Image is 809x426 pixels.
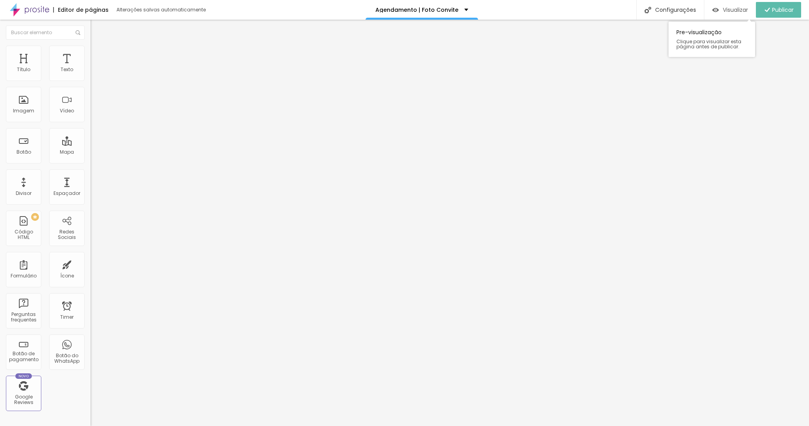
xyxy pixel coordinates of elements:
[91,20,809,426] iframe: Editor
[60,108,74,114] div: Vídeo
[53,7,109,13] div: Editor de páginas
[13,108,34,114] div: Imagem
[8,312,39,323] div: Perguntas frequentes
[712,7,719,13] img: view-1.svg
[60,149,74,155] div: Mapa
[704,2,756,18] button: Visualizar
[51,353,82,364] div: Botão do WhatsApp
[669,22,755,57] div: Pre-visualização
[76,30,80,35] img: Icone
[723,7,748,13] span: Visualizar
[8,229,39,241] div: Código HTML
[375,7,458,13] p: Agendamento | Foto Convite
[772,7,794,13] span: Publicar
[51,229,82,241] div: Redes Sociais
[8,351,39,362] div: Botão de pagamento
[116,7,207,12] div: Alterações salvas automaticamente
[676,39,747,49] span: Clique para visualizar esta página antes de publicar.
[61,67,73,72] div: Texto
[11,273,37,279] div: Formulário
[54,191,80,196] div: Espaçador
[6,26,85,40] input: Buscar elemento
[17,67,30,72] div: Título
[60,273,74,279] div: Ícone
[756,2,801,18] button: Publicar
[16,191,31,196] div: Divisor
[8,394,39,406] div: Google Reviews
[17,149,31,155] div: Botão
[60,314,74,320] div: Timer
[645,7,651,13] img: Icone
[15,373,32,379] div: Novo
